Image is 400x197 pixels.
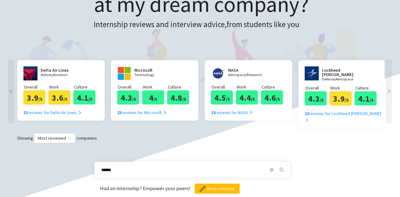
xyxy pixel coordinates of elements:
button: search [277,165,287,175]
span: right [249,110,253,115]
span: /5 [153,96,157,102]
div: Showing companies [6,133,394,143]
span: /5 [88,96,92,102]
div: 4.5 [211,90,233,104]
p: Overall [118,84,142,90]
img: nasa.gov [211,66,225,80]
div: 3.9 [330,91,352,105]
span: right [162,110,167,115]
div: reviews for NASA [211,109,253,116]
span: Most reviewed [38,133,72,143]
span: /5 [345,97,348,103]
p: Culture [168,84,192,90]
div: 4.3 [117,90,139,104]
div: 3.6 [48,90,70,104]
div: 4.6 [261,90,283,104]
span: /5 [63,96,67,102]
p: Culture [262,84,286,90]
span: /5 [226,96,230,102]
span: close-circle [270,168,273,172]
div: 4.4 [236,90,258,104]
div: reviews for Microsoft [117,109,167,116]
a: 31reviews for Delta Air Lines right [23,104,82,116]
p: Overall [24,84,48,90]
p: Work [143,84,167,90]
span: right [305,118,309,122]
span: /5 [276,96,280,102]
h3: Internship reviews and interview advice, from students like you [94,18,309,31]
div: 3.9 [23,90,45,104]
p: Culture [355,84,380,91]
span: left [8,89,14,94]
p: Work [330,84,355,91]
b: 23 [117,110,122,115]
p: Work [237,84,261,90]
a: 22reviews for NASA right [211,104,253,116]
h2: NASA [228,68,266,72]
h2: Delta Air Lines [41,68,78,72]
img: www.microsoft.com [117,66,131,80]
p: Aerospace/Research [228,73,266,77]
div: 4 [142,90,164,104]
img: pencil.png [200,186,205,192]
p: Culture [74,84,98,90]
div: 4.1 [73,90,95,104]
span: Had an internship? Empower your peers! [100,185,192,192]
p: Work [49,84,73,90]
div: reviews for Lockheed [PERSON_NAME] [305,110,384,124]
div: reviews for Delta Air Lines [23,109,82,116]
span: /5 [132,96,136,102]
span: /5 [182,96,186,102]
h2: Microsoft [134,68,172,72]
b: 22 [211,110,215,115]
h2: Lockheed [PERSON_NAME] [322,68,369,77]
p: Technology [134,73,172,77]
b: 22 [305,111,309,116]
button: Write a Review [195,184,240,194]
a: 23reviews for Microsoft right [117,104,167,116]
div: 4.1 [355,91,377,105]
span: /5 [320,97,323,103]
span: right [386,89,392,94]
p: Airlines/Aviation [41,73,78,77]
div: 4.8 [167,90,189,104]
span: right [77,110,82,115]
img: www.lockheedmartin.com [305,66,319,80]
span: search [277,167,287,172]
b: 31 [23,110,28,115]
p: Overall [305,84,330,91]
a: 22reviews for Lockheed [PERSON_NAME] right [305,105,384,124]
span: /5 [38,96,42,102]
span: Write a Review [207,185,235,192]
p: Defense/Aerospace [322,77,369,81]
span: /5 [370,97,373,103]
span: /5 [251,96,255,102]
p: Overall [212,84,236,90]
div: 4.3 [305,91,327,105]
